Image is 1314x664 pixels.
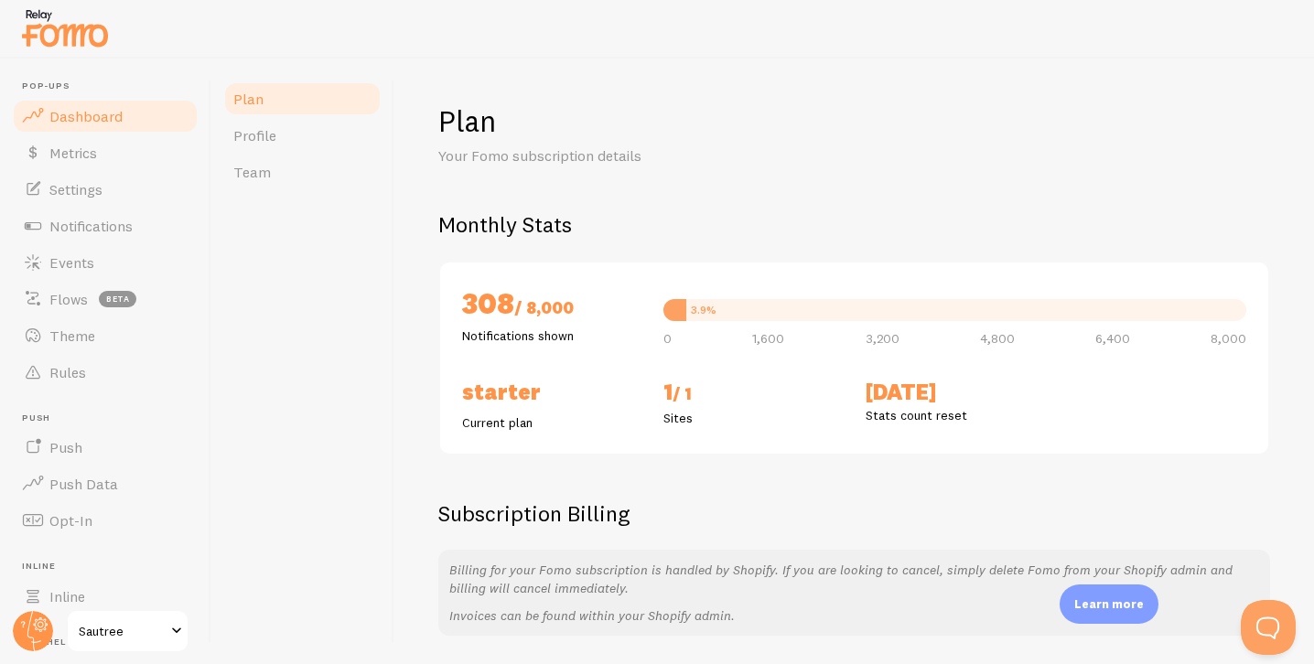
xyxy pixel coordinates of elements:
[49,587,85,605] span: Inline
[11,578,199,615] a: Inline
[1241,600,1296,655] iframe: Help Scout Beacon - Open
[222,154,382,190] a: Team
[49,180,102,198] span: Settings
[11,354,199,391] a: Rules
[49,217,133,235] span: Notifications
[438,145,878,166] p: Your Fomo subscription details
[11,98,199,134] a: Dashboard
[11,134,199,171] a: Metrics
[49,253,94,272] span: Events
[99,291,136,307] span: beta
[49,290,88,308] span: Flows
[462,327,641,345] p: Notifications shown
[1211,332,1246,345] span: 8,000
[79,620,166,642] span: Sautree
[49,107,123,125] span: Dashboard
[673,383,692,404] span: / 1
[11,208,199,244] a: Notifications
[1095,332,1130,345] span: 6,400
[49,327,95,345] span: Theme
[438,499,1270,528] h2: Subscription Billing
[866,406,1045,424] p: Stats count reset
[11,317,199,354] a: Theme
[11,171,199,208] a: Settings
[663,378,843,409] h2: 1
[462,413,641,432] p: Current plan
[1074,595,1144,613] p: Learn more
[691,305,716,316] div: 3.9%
[49,363,86,381] span: Rules
[233,126,276,145] span: Profile
[222,80,382,117] a: Plan
[449,606,1259,625] p: Invoices can be found within your Shopify admin.
[752,332,784,345] span: 1,600
[462,284,641,327] h2: 308
[449,561,1259,597] p: Billing for your Fomo subscription is handled by Shopify. If you are looking to cancel, simply de...
[66,609,189,653] a: Sautree
[49,438,82,456] span: Push
[866,378,1045,406] h2: [DATE]
[663,409,843,427] p: Sites
[980,332,1015,345] span: 4,800
[49,475,118,493] span: Push Data
[11,244,199,281] a: Events
[11,429,199,466] a: Push
[438,102,1270,140] h1: Plan
[11,281,199,317] a: Flows beta
[233,163,271,181] span: Team
[11,466,199,502] a: Push Data
[233,90,264,108] span: Plan
[462,378,641,406] h2: Starter
[22,412,199,424] span: Push
[22,80,199,92] span: Pop-ups
[49,144,97,162] span: Metrics
[22,561,199,573] span: Inline
[1060,584,1158,624] div: Learn more
[514,297,574,318] span: / 8,000
[222,117,382,154] a: Profile
[866,332,899,345] span: 3,200
[663,332,672,345] span: 0
[49,511,92,530] span: Opt-In
[19,5,111,51] img: fomo-relay-logo-orange.svg
[438,210,1270,239] h2: Monthly Stats
[11,502,199,539] a: Opt-In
